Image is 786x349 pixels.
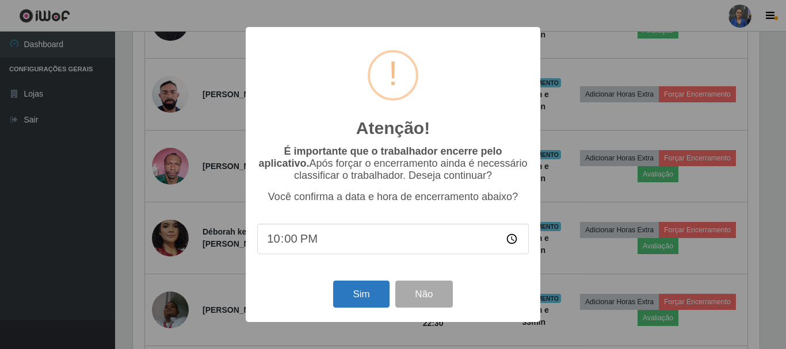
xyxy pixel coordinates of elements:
[257,145,529,182] p: Após forçar o encerramento ainda é necessário classificar o trabalhador. Deseja continuar?
[333,281,389,308] button: Sim
[258,145,502,169] b: É importante que o trabalhador encerre pelo aplicativo.
[257,191,529,203] p: Você confirma a data e hora de encerramento abaixo?
[356,118,430,139] h2: Atenção!
[395,281,452,308] button: Não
